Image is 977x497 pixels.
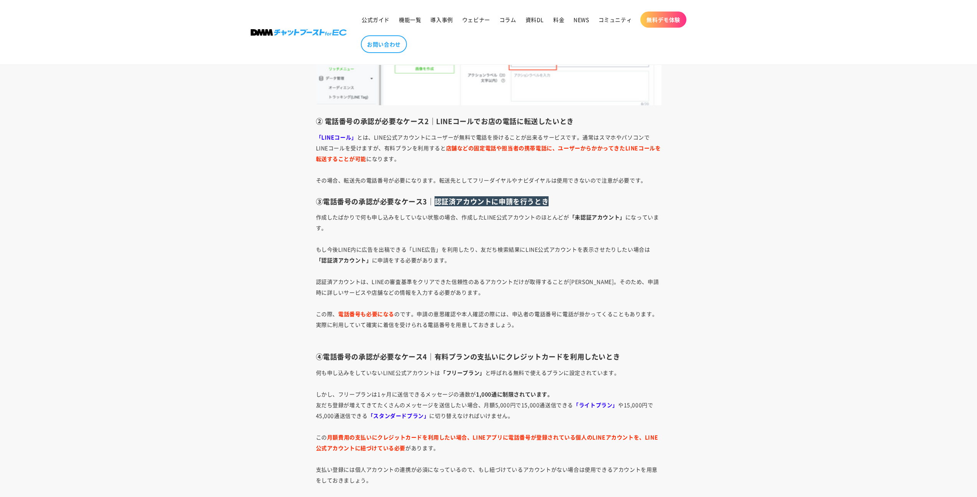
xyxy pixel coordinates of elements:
[430,16,453,23] span: 導入事例
[462,16,490,23] span: ウェビナー
[646,16,680,23] span: 無料デモ体験
[362,16,390,23] span: 公式ガイド
[399,16,421,23] span: 機能一覧
[357,12,394,28] a: 公式ガイド
[549,12,569,28] a: 料金
[458,12,495,28] a: ウェビナー
[574,16,589,23] span: NEWS
[338,310,394,318] strong: 電話番号も必要になる
[426,12,457,28] a: 導入事例
[316,213,659,328] span: 作成したばかりで何も申し込みをしていない状態の場合、作成したLINE公式アカウントのほとんどが になっています。 もし今後LINE内に広告を出稿できる「LINE広告」を利用したり、友だち検索結果...
[316,256,372,264] strong: 「認証済アカウント」
[316,117,661,126] h3: ② 電話番号の承認が必要なケース2｜LINEコールでお店の電話に転送したいとき
[553,16,564,23] span: 料金
[573,401,618,409] strong: 「ライトプラン」
[316,433,658,452] strong: 月額費用の支払いにクレジットカードを利用したい場合、LINEアプリに電話番号が登録されている個人のLINEアカウントを、LINE公式アカウントに紐づけている必要
[526,16,544,23] span: 資料DL
[394,12,426,28] a: 機能一覧
[440,369,485,376] strong: 「フリープラン」
[316,144,661,162] strong: 店舗などの固定電話や担当者の携帯電話に、ユーザーからかかってきたLINEコールを転送することが可能
[521,12,549,28] a: 資料DL
[476,390,553,398] strong: 1,000通に制限されています。
[316,369,658,484] span: 何も申し込みをしていないLINE公式アカウントは と呼ばれる無料で使えるプランに設定されています。 しかし、フリープランは1ヶ月に送信できるメッセージの通数が 友だち登録が増えてきてたくさんのメ...
[640,12,686,28] a: 無料デモ体験
[499,16,516,23] span: コラム
[316,352,661,361] h3: ④電話番号の承認が必要なケース4｜有料プランの支払いにクレジットカードを利用したいとき
[361,35,407,53] a: お問い合わせ
[316,133,357,141] span: 「LINEコール」
[594,12,637,28] a: コミュニティ
[367,41,401,48] span: お問い合わせ
[569,12,593,28] a: NEWS
[251,29,347,36] img: 株式会社DMM Boost
[598,16,632,23] span: コミュニティ
[368,412,430,419] strong: 「スタンダードプラン」
[495,12,521,28] a: コラム
[316,133,661,184] span: とは、LINE公式アカウントにユーザーが無料で電話を掛けることが出来るサービスです。通常はスマホやパソコンでLINEコールを受けますが、有料プランを利用すると になります。 その場合、転送先の電...
[316,197,661,206] h3: ③電話番号の承認が必要なケース3｜認証済アカウントに申請を行うとき
[569,213,625,221] strong: 「未認証アカウント」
